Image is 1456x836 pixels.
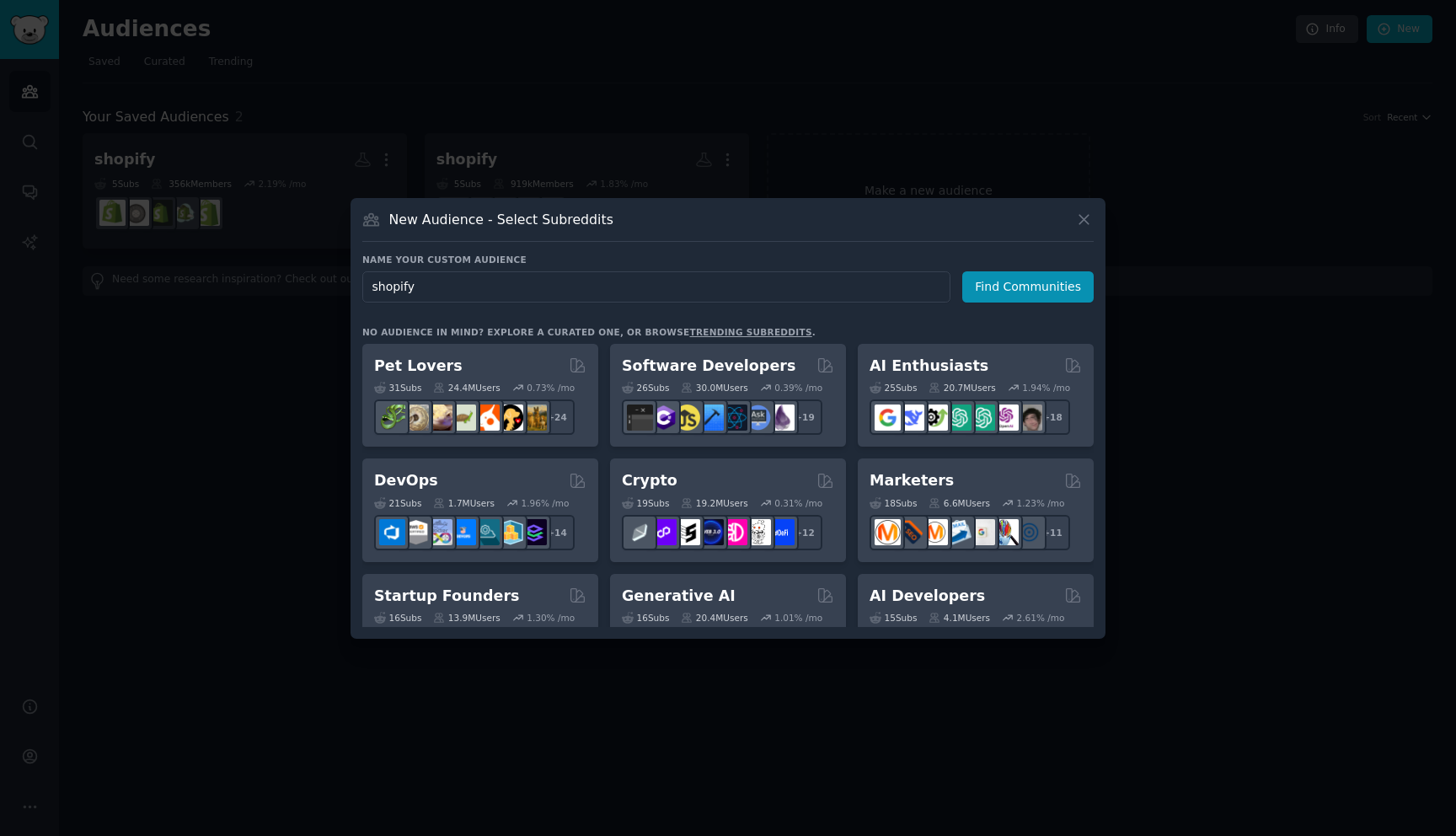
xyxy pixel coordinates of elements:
[450,519,476,545] img: DevOpsLinks
[875,519,901,545] img: content_marketing
[627,405,653,431] img: software
[497,405,523,431] img: PetAdvice
[1017,497,1065,509] div: 1.23 % /mo
[787,515,822,550] div: + 12
[539,515,575,550] div: + 14
[374,356,463,377] h2: Pet Lovers
[689,327,811,337] a: trending subreddits
[870,356,988,377] h2: AI Enthusiasts
[774,612,822,624] div: 1.01 % /mo
[379,405,405,431] img: herpetology
[379,519,405,545] img: azuredevops
[681,612,747,624] div: 20.4M Users
[870,470,954,491] h2: Marketers
[870,612,917,624] div: 15 Sub s
[922,519,948,545] img: AskMarketing
[698,519,724,545] img: web3
[527,382,575,394] div: 0.73 % /mo
[945,405,972,431] img: chatgpt_promptDesign
[374,612,421,624] div: 16 Sub s
[1035,399,1070,435] div: + 18
[870,586,985,607] h2: AI Developers
[374,470,438,491] h2: DevOps
[721,405,747,431] img: reactnative
[650,405,677,431] img: csharp
[870,497,917,509] div: 18 Sub s
[993,519,1019,545] img: MarketingResearch
[426,405,452,431] img: leopardgeckos
[374,586,519,607] h2: Startup Founders
[362,326,816,338] div: No audience in mind? Explore a curated one, or browse .
[1017,612,1065,624] div: 2.61 % /mo
[403,405,429,431] img: ballpython
[1016,519,1042,545] img: OnlineMarketing
[945,519,972,545] img: Emailmarketing
[870,382,917,394] div: 25 Sub s
[721,519,747,545] img: defiblockchain
[527,612,575,624] div: 1.30 % /mo
[521,405,547,431] img: dogbreed
[768,519,795,545] img: defi_
[745,405,771,431] img: AskComputerScience
[1016,405,1042,431] img: ArtificalIntelligence
[650,519,677,545] img: 0xPolygon
[993,405,1019,431] img: OpenAIDev
[622,470,677,491] h2: Crypto
[539,399,575,435] div: + 24
[622,497,669,509] div: 19 Sub s
[622,612,669,624] div: 16 Sub s
[681,497,747,509] div: 19.2M Users
[474,519,500,545] img: platformengineering
[674,405,700,431] img: learnjavascript
[969,405,995,431] img: chatgpt_prompts_
[787,399,822,435] div: + 19
[362,254,1094,265] h3: Name your custom audience
[450,405,476,431] img: turtle
[929,382,995,394] div: 20.7M Users
[433,382,500,394] div: 24.4M Users
[774,497,822,509] div: 0.31 % /mo
[875,405,901,431] img: GoogleGeminiAI
[929,612,990,624] div: 4.1M Users
[374,497,421,509] div: 21 Sub s
[362,271,950,303] input: Pick a short name, like "Digital Marketers" or "Movie-Goers"
[1022,382,1070,394] div: 1.94 % /mo
[898,519,924,545] img: bigseo
[898,405,924,431] img: DeepSeek
[622,356,795,377] h2: Software Developers
[403,519,429,545] img: AWS_Certified_Experts
[698,405,724,431] img: iOSProgramming
[745,519,771,545] img: CryptoNews
[929,497,990,509] div: 6.6M Users
[768,405,795,431] img: elixir
[681,382,747,394] div: 30.0M Users
[474,405,500,431] img: cockatiel
[962,271,1094,303] button: Find Communities
[497,519,523,545] img: aws_cdk
[426,519,452,545] img: Docker_DevOps
[389,211,613,228] h3: New Audience - Select Subreddits
[674,519,700,545] img: ethstaker
[1035,515,1070,550] div: + 11
[622,382,669,394] div: 26 Sub s
[374,382,421,394] div: 31 Sub s
[922,405,948,431] img: AItoolsCatalog
[622,586,736,607] h2: Generative AI
[433,612,500,624] div: 13.9M Users
[522,497,570,509] div: 1.96 % /mo
[774,382,822,394] div: 0.39 % /mo
[969,519,995,545] img: googleads
[627,519,653,545] img: ethfinance
[521,519,547,545] img: PlatformEngineers
[433,497,495,509] div: 1.7M Users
